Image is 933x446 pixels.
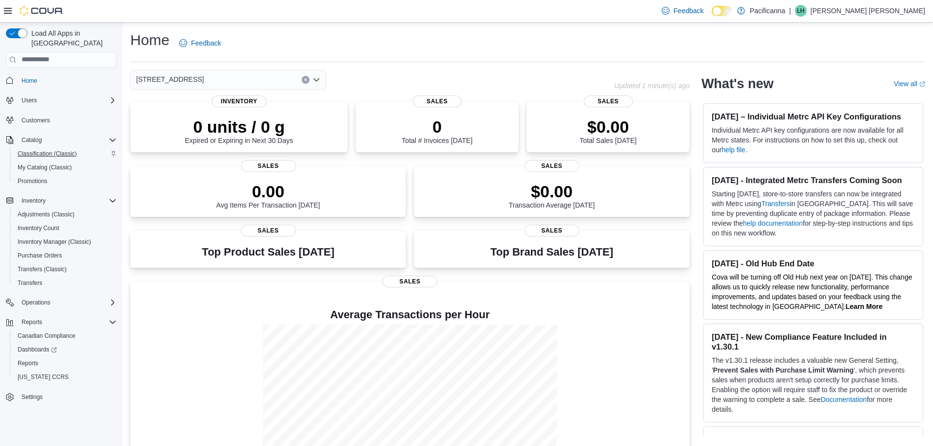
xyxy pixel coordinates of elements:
[14,209,117,220] span: Adjustments (Classic)
[14,222,117,234] span: Inventory Count
[136,73,204,85] span: [STREET_ADDRESS]
[795,5,807,17] div: Lauryn H-W
[14,344,61,355] a: Dashboards
[10,329,120,343] button: Canadian Compliance
[10,147,120,161] button: Classification (Classic)
[14,162,117,173] span: My Catalog (Classic)
[525,160,579,172] span: Sales
[846,303,883,310] strong: Learn More
[18,332,75,340] span: Canadian Compliance
[202,246,334,258] h3: Top Product Sales [DATE]
[185,117,293,144] div: Expired or Expiring in Next 30 Days
[241,160,296,172] span: Sales
[658,1,707,21] a: Feedback
[712,16,712,17] span: Dark Mode
[312,76,320,84] button: Open list of options
[797,5,804,17] span: LH
[10,370,120,384] button: [US_STATE] CCRS
[14,371,117,383] span: Washington CCRS
[2,73,120,88] button: Home
[14,222,63,234] a: Inventory Count
[18,195,49,207] button: Inventory
[14,148,81,160] a: Classification (Classic)
[402,117,472,144] div: Total # Invoices [DATE]
[18,359,38,367] span: Reports
[14,371,72,383] a: [US_STATE] CCRS
[14,236,95,248] a: Inventory Manager (Classic)
[919,81,925,87] svg: External link
[10,221,120,235] button: Inventory Count
[18,150,77,158] span: Classification (Classic)
[2,315,120,329] button: Reports
[525,225,579,236] span: Sales
[811,5,925,17] p: [PERSON_NAME] [PERSON_NAME]
[509,182,595,209] div: Transaction Average [DATE]
[27,28,117,48] span: Load All Apps in [GEOGRAPHIC_DATA]
[22,393,43,401] span: Settings
[18,75,41,87] a: Home
[10,235,120,249] button: Inventory Manager (Classic)
[509,182,595,201] p: $0.00
[22,197,46,205] span: Inventory
[18,211,74,218] span: Adjustments (Classic)
[14,236,117,248] span: Inventory Manager (Classic)
[761,200,790,208] a: Transfers
[18,297,117,308] span: Operations
[14,344,117,355] span: Dashboards
[701,76,773,92] h2: What's new
[216,182,320,201] p: 0.00
[894,80,925,88] a: View allExternal link
[712,258,915,268] h3: [DATE] - Old Hub End Date
[18,224,59,232] span: Inventory Count
[712,125,915,155] p: Individual Metrc API key configurations are now available for all Metrc states. For instructions ...
[10,262,120,276] button: Transfers (Classic)
[18,265,67,273] span: Transfers (Classic)
[18,74,117,87] span: Home
[584,95,633,107] span: Sales
[18,346,57,353] span: Dashboards
[743,219,803,227] a: help documentation
[712,273,912,310] span: Cova will be turning off Old Hub next year on [DATE]. This change allows us to quickly release ne...
[10,343,120,356] a: Dashboards
[138,309,682,321] h4: Average Transactions per Hour
[18,134,117,146] span: Catalog
[18,252,62,259] span: Purchase Orders
[713,366,854,374] strong: Prevent Sales with Purchase Limit Warning
[14,175,51,187] a: Promotions
[14,357,42,369] a: Reports
[212,95,266,107] span: Inventory
[22,96,37,104] span: Users
[14,250,117,261] span: Purchase Orders
[175,33,225,53] a: Feedback
[10,208,120,221] button: Adjustments (Classic)
[712,175,915,185] h3: [DATE] - Integrated Metrc Transfers Coming Soon
[302,76,310,84] button: Clear input
[18,279,42,287] span: Transfers
[750,5,785,17] p: Pacificanna
[14,263,117,275] span: Transfers (Classic)
[579,117,636,144] div: Total Sales [DATE]
[18,373,69,381] span: [US_STATE] CCRS
[18,115,54,126] a: Customers
[18,238,91,246] span: Inventory Manager (Classic)
[2,94,120,107] button: Users
[712,112,915,121] h3: [DATE] – Individual Metrc API Key Configurations
[821,396,867,403] a: Documentation
[10,356,120,370] button: Reports
[14,330,117,342] span: Canadian Compliance
[14,277,117,289] span: Transfers
[14,263,71,275] a: Transfers (Classic)
[191,38,221,48] span: Feedback
[14,148,117,160] span: Classification (Classic)
[22,77,37,85] span: Home
[18,316,117,328] span: Reports
[383,276,437,287] span: Sales
[18,391,117,403] span: Settings
[22,136,42,144] span: Catalog
[185,117,293,137] p: 0 units / 0 g
[579,117,636,137] p: $0.00
[18,164,72,171] span: My Catalog (Classic)
[22,318,42,326] span: Reports
[14,162,76,173] a: My Catalog (Classic)
[18,391,47,403] a: Settings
